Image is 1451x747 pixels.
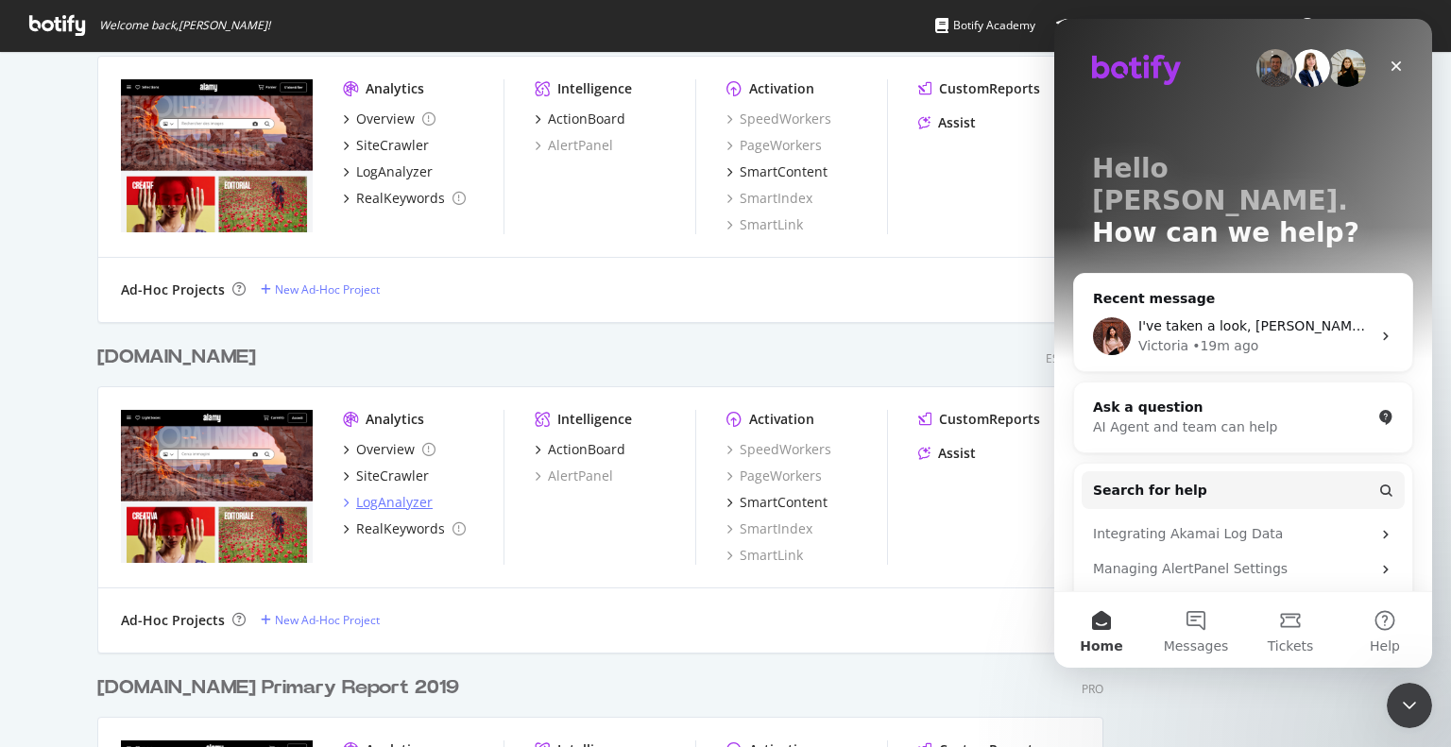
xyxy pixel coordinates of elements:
[356,493,433,512] div: LogAnalyzer
[918,444,976,463] a: Assist
[97,674,467,702] a: [DOMAIN_NAME] Primary Report 2019
[535,136,613,155] a: AlertPanel
[356,189,445,208] div: RealKeywords
[535,467,613,485] a: AlertPanel
[726,467,822,485] a: PageWorkers
[726,440,831,459] a: SpeedWorkers
[918,79,1040,98] a: CustomReports
[1187,16,1285,35] div: Organizations
[740,162,828,181] div: SmartContent
[726,519,812,538] a: SmartIndex
[935,16,1035,35] div: Botify Academy
[535,440,625,459] a: ActionBoard
[918,113,976,132] a: Assist
[121,79,313,232] img: alamyimages.fr
[343,493,433,512] a: LogAnalyzer
[726,215,803,234] a: SmartLink
[366,410,424,429] div: Analytics
[726,189,812,208] a: SmartIndex
[1387,683,1432,728] iframe: Intercom live chat
[939,410,1040,429] div: CustomReports
[99,18,270,33] span: Welcome back, [PERSON_NAME] !
[356,136,429,155] div: SiteCrawler
[557,79,632,98] div: Intelligence
[121,611,225,630] div: Ad-Hoc Projects
[749,79,814,98] div: Activation
[343,110,435,128] a: Overview
[557,410,632,429] div: Intelligence
[1046,350,1103,366] div: Essential
[366,79,424,98] div: Analytics
[938,444,976,463] div: Assist
[356,440,415,459] div: Overview
[740,493,828,512] div: SmartContent
[343,189,466,208] a: RealKeywords
[356,467,429,485] div: SiteCrawler
[121,280,225,299] div: Ad-Hoc Projects
[726,110,831,128] a: SpeedWorkers
[939,79,1040,98] div: CustomReports
[343,519,466,538] a: RealKeywords
[548,440,625,459] div: ActionBoard
[548,110,625,128] div: ActionBoard
[1285,10,1442,41] button: [PERSON_NAME]
[261,612,380,628] a: New Ad-Hoc Project
[918,410,1040,429] a: CustomReports
[356,162,433,181] div: LogAnalyzer
[343,440,435,459] a: Overview
[1056,16,1167,35] div: Knowledge Base
[726,546,803,565] a: SmartLink
[535,110,625,128] a: ActionBoard
[275,281,380,297] div: New Ad-Hoc Project
[97,674,459,702] div: [DOMAIN_NAME] Primary Report 2019
[97,344,264,371] a: [DOMAIN_NAME]
[356,519,445,538] div: RealKeywords
[749,410,814,429] div: Activation
[1082,681,1103,697] div: Pro
[343,162,433,181] a: LogAnalyzer
[356,110,415,128] div: Overview
[726,136,822,155] a: PageWorkers
[97,344,256,371] div: [DOMAIN_NAME]
[343,467,429,485] a: SiteCrawler
[121,410,313,563] img: alamy.it
[1323,17,1411,33] span: Rini Chandra
[1054,19,1432,668] iframe: Intercom live chat
[261,281,380,297] a: New Ad-Hoc Project
[938,113,976,132] div: Assist
[275,612,380,628] div: New Ad-Hoc Project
